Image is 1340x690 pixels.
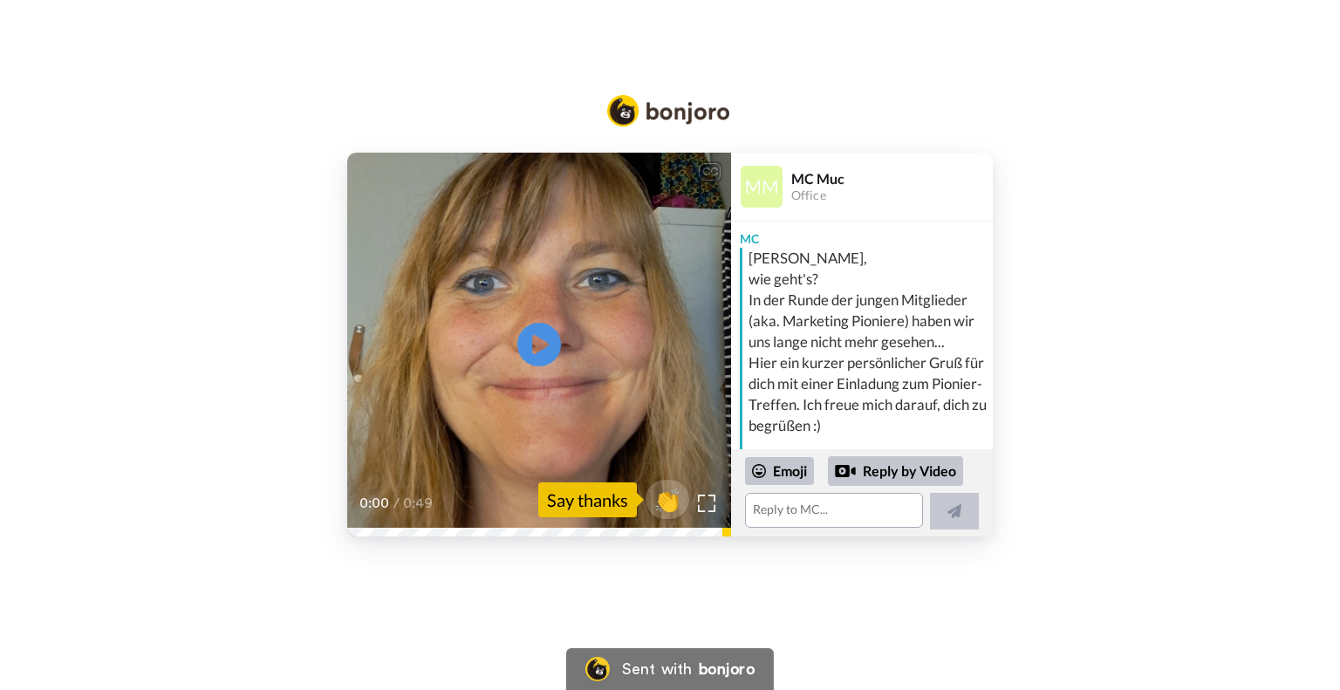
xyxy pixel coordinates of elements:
[646,480,689,519] button: 👏
[359,493,390,514] span: 0:00
[749,248,988,478] div: [PERSON_NAME], wie geht's? In der Runde der jungen Mitglieder (aka. Marketing Pioniere) haben wir...
[698,495,715,512] img: Full screen
[791,188,992,203] div: Office
[403,493,434,514] span: 0:49
[835,461,856,482] div: Reply by Video
[828,456,963,486] div: Reply by Video
[745,457,814,485] div: Emoji
[393,493,400,514] span: /
[791,170,992,187] div: MC Muc
[741,166,783,208] img: Profile Image
[538,482,637,517] div: Say thanks
[731,222,993,248] div: MC
[607,95,729,126] img: Bonjoro Logo
[646,486,689,514] span: 👏
[699,163,721,181] div: CC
